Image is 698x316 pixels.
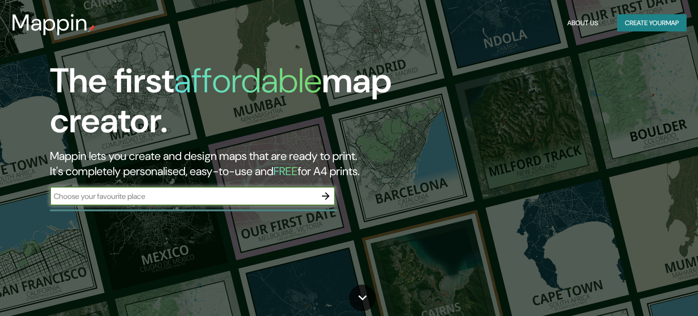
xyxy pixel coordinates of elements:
button: Create yourmap [617,14,687,32]
img: mappin-pin [88,25,96,32]
h2: Mappin lets you create and design maps that are ready to print. It's completely personalised, eas... [50,148,399,179]
h1: The first map creator. [50,61,399,148]
h1: affordable [174,59,322,103]
h3: Mappin [11,10,88,36]
button: About Us [563,14,602,32]
input: Choose your favourite place [50,191,316,202]
h5: FREE [273,164,298,178]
